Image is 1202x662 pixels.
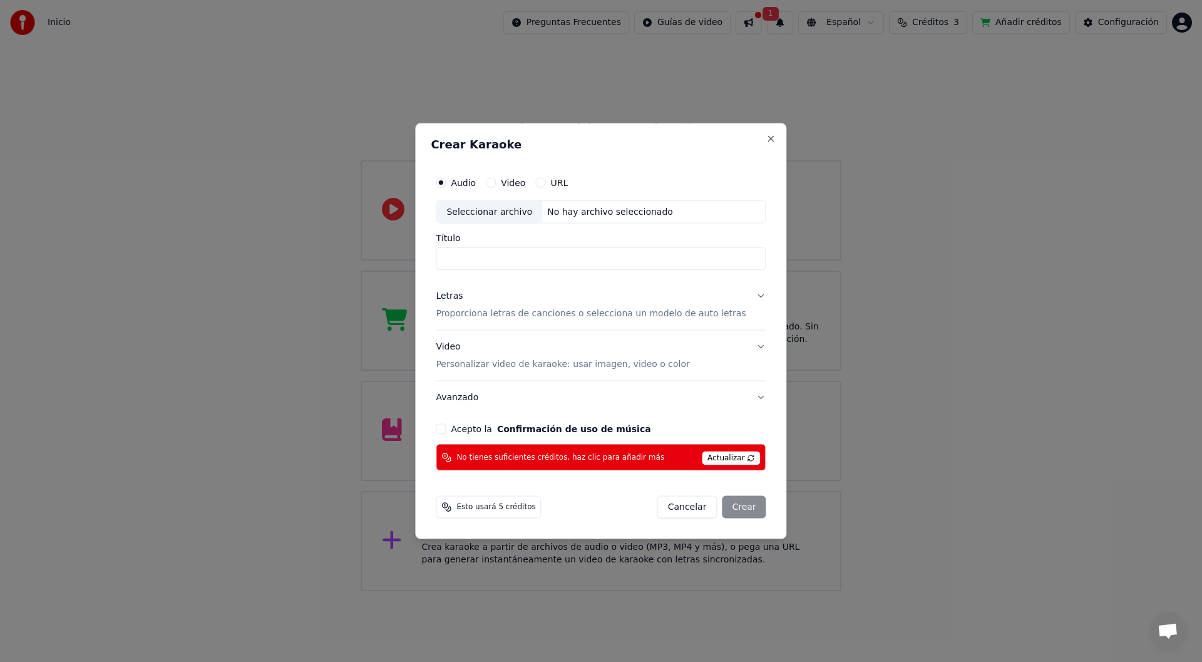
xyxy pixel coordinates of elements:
div: Seleccionar archivo [436,200,542,223]
h2: Crear Karaoke [431,138,771,150]
label: URL [550,178,568,187]
button: VideoPersonalizar video de karaoke: usar imagen, video o color [436,331,766,381]
div: Video [436,341,689,371]
span: No tienes suficientes créditos, haz clic para añadir más [456,452,664,462]
label: Audio [451,178,476,187]
button: Acepto la [497,425,651,433]
div: No hay archivo seleccionado [542,205,678,218]
p: Personalizar video de karaoke: usar imagen, video o color [436,358,689,371]
p: Proporciona letras de canciones o selecciona un modelo de auto letras [436,308,746,320]
div: Letras [436,290,463,303]
label: Título [436,234,766,242]
button: LetrasProporciona letras de canciones o selecciona un modelo de auto letras [436,280,766,330]
label: Video [501,178,525,187]
button: Cancelar [657,496,717,519]
span: Esto usará 5 créditos [456,502,535,512]
button: Avanzado [436,381,766,414]
span: Actualizar [702,452,761,465]
label: Acepto la [451,425,650,433]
